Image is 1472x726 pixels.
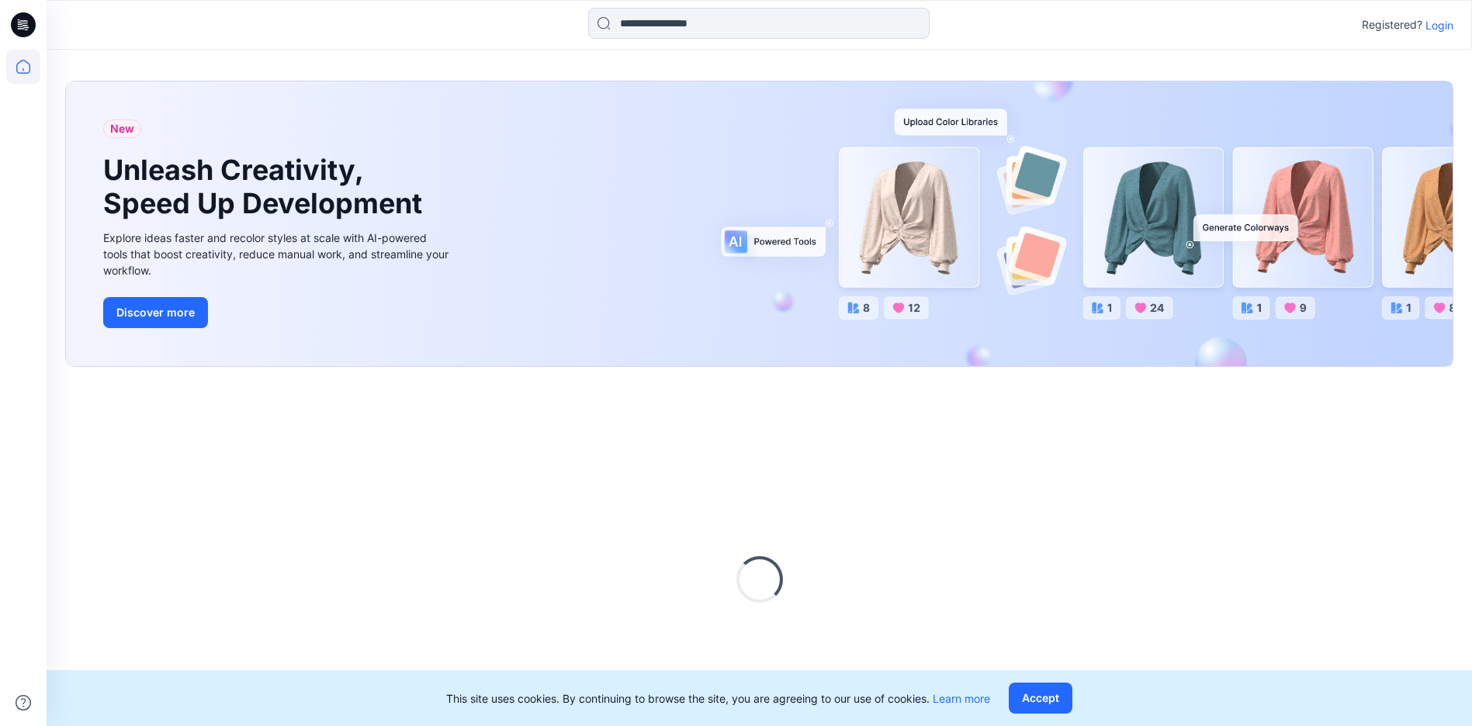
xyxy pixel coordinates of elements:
div: Explore ideas faster and recolor styles at scale with AI-powered tools that boost creativity, red... [103,230,452,278]
p: This site uses cookies. By continuing to browse the site, you are agreeing to our use of cookies. [446,690,990,707]
h1: Unleash Creativity, Speed Up Development [103,154,429,220]
button: Discover more [103,297,208,328]
p: Login [1425,17,1453,33]
a: Discover more [103,297,452,328]
p: Registered? [1362,16,1422,34]
button: Accept [1009,683,1072,714]
span: New [110,119,134,138]
a: Learn more [933,692,990,705]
